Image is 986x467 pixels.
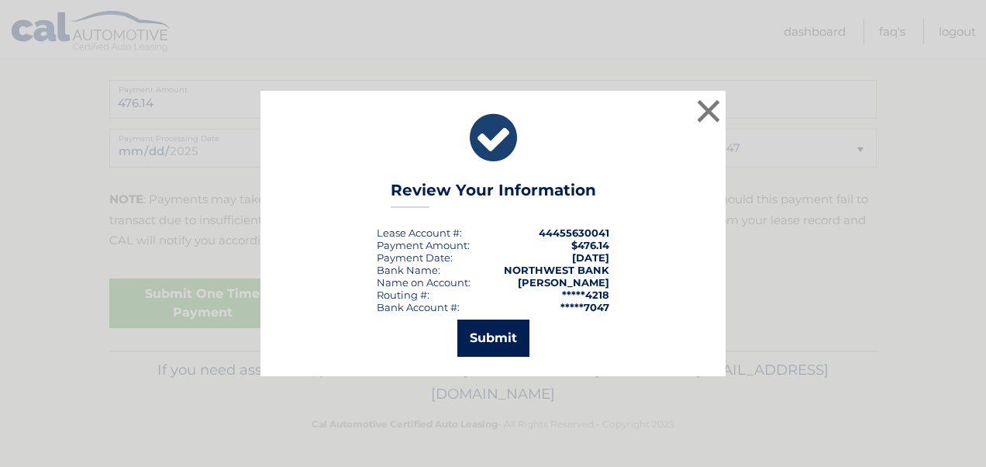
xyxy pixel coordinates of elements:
[377,251,453,264] div: :
[377,276,471,289] div: Name on Account:
[457,320,529,357] button: Submit
[391,181,596,208] h3: Review Your Information
[377,239,470,251] div: Payment Amount:
[377,227,462,239] div: Lease Account #:
[539,227,609,239] strong: 44455630041
[571,239,609,251] span: $476.14
[518,276,609,289] strong: [PERSON_NAME]
[377,301,460,313] div: Bank Account #:
[377,289,429,301] div: Routing #:
[572,251,609,264] span: [DATE]
[693,95,724,126] button: ×
[504,264,609,276] strong: NORTHWEST BANK
[377,264,440,276] div: Bank Name:
[377,251,450,264] span: Payment Date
